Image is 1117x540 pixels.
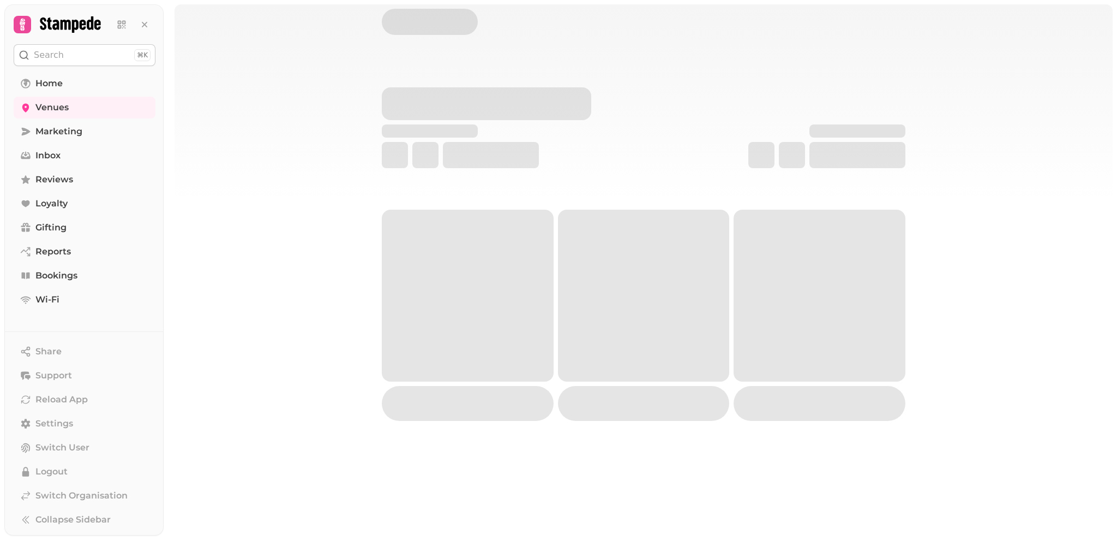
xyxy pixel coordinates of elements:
span: Reports [35,245,71,258]
a: Home [14,73,155,94]
span: Inbox [35,149,61,162]
a: Venues [14,97,155,118]
p: Search [34,49,64,62]
span: Bookings [35,269,77,282]
span: Reviews [35,173,73,186]
span: Settings [35,417,73,430]
span: Share [35,345,62,358]
button: Search⌘K [14,44,155,66]
button: Share [14,341,155,363]
span: Wi-Fi [35,293,59,306]
span: Venues [35,101,69,114]
button: Logout [14,461,155,483]
button: Support [14,365,155,387]
span: Loyalty [35,197,68,210]
span: Reload App [35,393,88,406]
button: Reload App [14,389,155,411]
a: Switch Organisation [14,485,155,507]
a: Wi-Fi [14,289,155,311]
span: Switch User [35,441,89,454]
div: ⌘K [134,49,151,61]
span: Marketing [35,125,82,138]
button: Switch User [14,437,155,459]
button: Collapse Sidebar [14,509,155,531]
a: Marketing [14,121,155,143]
span: Home [35,77,63,90]
a: Bookings [14,265,155,287]
a: Reviews [14,169,155,191]
span: Collapse Sidebar [35,513,111,526]
a: Settings [14,413,155,435]
span: Support [35,369,72,382]
span: Switch Organisation [35,489,128,502]
a: Gifting [14,217,155,239]
a: Loyalty [14,193,155,215]
a: Inbox [14,145,155,167]
span: Gifting [35,221,67,234]
span: Logout [35,465,68,478]
a: Reports [14,241,155,263]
